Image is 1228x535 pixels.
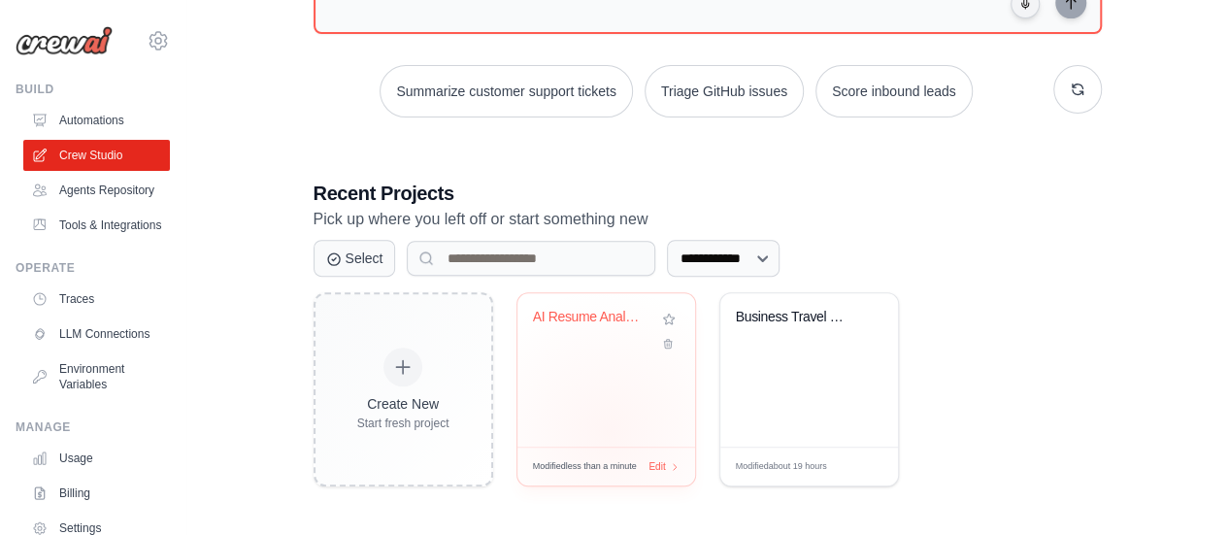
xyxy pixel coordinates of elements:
button: Get new suggestions [1053,65,1102,114]
div: Start fresh project [357,416,449,431]
a: Environment Variables [23,353,170,400]
a: Tools & Integrations [23,210,170,241]
div: Manage [16,419,170,435]
button: Score inbound leads [815,65,973,117]
span: Edit [648,459,665,474]
button: Add to favorites [658,309,680,330]
button: Select [314,240,396,277]
button: Summarize customer support tickets [380,65,632,117]
a: Agents Repository [23,175,170,206]
button: Triage GitHub issues [645,65,804,117]
div: AI Resume Analyzer Crew [533,309,650,326]
span: Modified about 19 hours [736,460,827,474]
button: Delete project [658,334,680,353]
div: Business Travel Research Automation - Phoenix to Dallas-Oklahoma-Buffalo [736,309,853,326]
div: Create New [357,394,449,414]
div: Operate [16,260,170,276]
img: Logo [16,26,113,55]
span: Modified less than a minute [533,460,637,474]
div: Build [16,82,170,97]
span: Edit [851,459,868,474]
p: Pick up where you left off or start something new [314,207,1102,232]
a: Billing [23,478,170,509]
a: Usage [23,443,170,474]
h3: Recent Projects [314,180,1102,207]
a: Crew Studio [23,140,170,171]
a: Automations [23,105,170,136]
a: LLM Connections [23,318,170,350]
a: Traces [23,284,170,315]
